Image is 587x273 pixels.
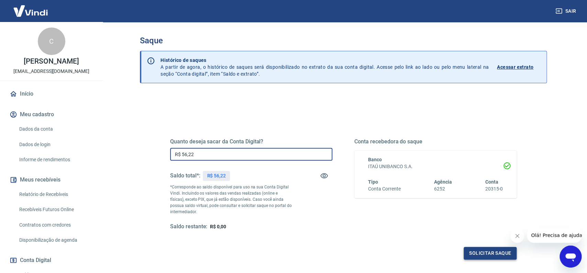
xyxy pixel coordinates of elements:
[527,228,582,243] iframe: Mensagem da empresa
[368,163,503,170] h6: ITAÚ UNIBANCO S.A.
[16,187,95,201] a: Relatório de Recebíveis
[210,224,226,229] span: R$ 0,00
[38,28,65,55] div: C
[8,107,95,122] button: Meu cadastro
[485,185,503,193] h6: 20315-0
[160,57,489,64] p: Histórico de saques
[13,68,89,75] p: [EMAIL_ADDRESS][DOMAIN_NAME]
[140,36,547,45] h3: Saque
[207,172,226,179] p: R$ 56,22
[8,253,95,268] button: Conta Digital
[170,138,332,145] h5: Quanto deseja sacar da Conta Digital?
[8,86,95,101] a: Início
[368,157,382,162] span: Banco
[16,138,95,152] a: Dados de login
[170,172,200,179] h5: Saldo total*:
[8,172,95,187] button: Meus recebíveis
[170,223,207,230] h5: Saldo restante:
[354,138,517,145] h5: Conta recebedora do saque
[160,57,489,77] p: A partir de agora, o histórico de saques será disponibilizado no extrato da sua conta digital. Ac...
[497,64,533,70] p: Acessar extrato
[434,179,452,185] span: Agência
[16,218,95,232] a: Contratos com credores
[497,57,541,77] a: Acessar extrato
[24,58,79,65] p: [PERSON_NAME]
[16,233,95,247] a: Disponibilização de agenda
[16,153,95,167] a: Informe de rendimentos
[16,122,95,136] a: Dados da conta
[4,5,58,10] span: Olá! Precisa de ajuda?
[16,203,95,217] a: Recebíveis Futuros Online
[510,229,524,243] iframe: Fechar mensagem
[368,185,400,193] h6: Conta Corrente
[368,179,378,185] span: Tipo
[8,0,53,21] img: Vindi
[485,179,498,185] span: Conta
[554,5,579,18] button: Sair
[170,184,292,215] p: *Corresponde ao saldo disponível para uso na sua Conta Digital Vindi. Incluindo os valores das ve...
[464,247,517,260] button: Solicitar saque
[560,245,582,267] iframe: Botão para abrir a janela de mensagens
[434,185,452,193] h6: 6252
